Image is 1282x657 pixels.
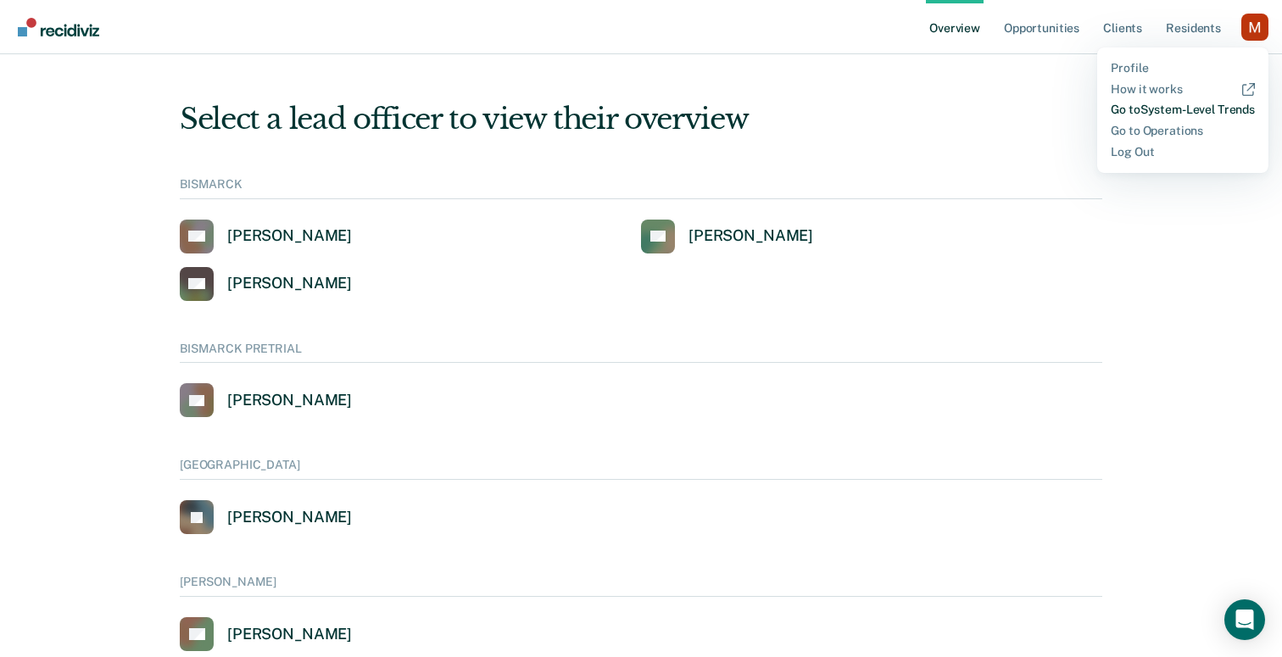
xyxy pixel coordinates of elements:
[180,220,352,253] a: [PERSON_NAME]
[1111,124,1255,138] a: Go to Operations
[18,18,99,36] img: Recidiviz
[1241,14,1268,41] button: Profile dropdown button
[1111,103,1255,117] a: Go to System-Level Trends
[180,500,352,534] a: [PERSON_NAME]
[641,220,813,253] a: [PERSON_NAME]
[180,177,1102,199] div: BISMARCK
[227,391,352,410] div: [PERSON_NAME]
[180,575,1102,597] div: [PERSON_NAME]
[227,625,352,644] div: [PERSON_NAME]
[688,226,813,246] div: [PERSON_NAME]
[1111,61,1255,75] a: Profile
[180,102,1102,136] div: Select a lead officer to view their overview
[227,508,352,527] div: [PERSON_NAME]
[180,458,1102,480] div: [GEOGRAPHIC_DATA]
[180,267,352,301] a: [PERSON_NAME]
[180,617,352,651] a: [PERSON_NAME]
[227,226,352,246] div: [PERSON_NAME]
[1224,599,1265,640] div: Open Intercom Messenger
[180,383,352,417] a: [PERSON_NAME]
[227,274,352,293] div: [PERSON_NAME]
[180,342,1102,364] div: BISMARCK PRETRIAL
[1111,82,1255,97] a: How it works
[1111,145,1255,159] a: Log Out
